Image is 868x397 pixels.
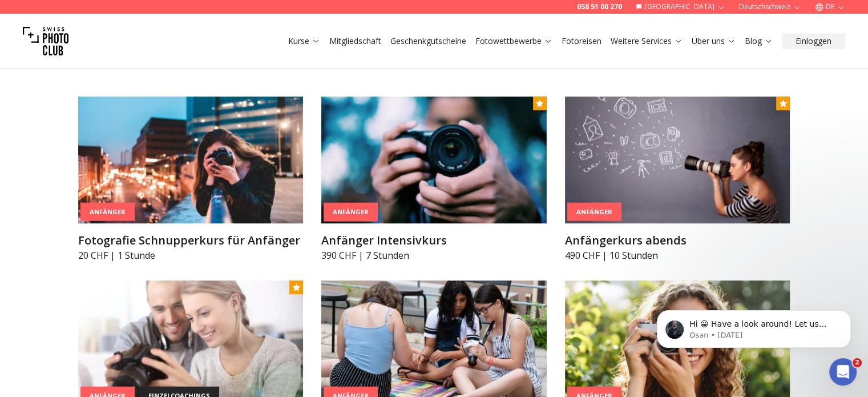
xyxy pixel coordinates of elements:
[640,286,868,366] iframe: Intercom notifications message
[390,35,466,47] a: Geschenkgutscheine
[288,35,320,47] a: Kurse
[321,248,547,262] p: 390 CHF | 7 Stunden
[475,35,552,47] a: Fotowettbewerbe
[78,232,304,248] h3: Fotografie Schnupperkurs für Anfänger
[325,33,386,49] button: Mitgliedschaft
[565,97,790,223] img: Anfängerkurs abends
[80,202,135,221] div: Anfänger
[853,358,862,367] span: 2
[611,35,683,47] a: Weitere Services
[606,33,687,49] button: Weitere Services
[78,97,304,262] a: Fotografie Schnupperkurs für AnfängerAnfängerFotografie Schnupperkurs für Anfänger20 CHF | 1 Stunde
[78,248,304,262] p: 20 CHF | 1 Stunde
[745,35,773,47] a: Blog
[782,33,845,49] button: Einloggen
[386,33,471,49] button: Geschenkgutscheine
[740,33,777,49] button: Blog
[284,33,325,49] button: Kurse
[565,97,790,262] a: Anfängerkurs abendsAnfängerAnfängerkurs abends490 CHF | 10 Stunden
[321,97,547,223] img: Anfänger Intensivkurs
[321,97,547,262] a: Anfänger IntensivkursAnfängerAnfänger Intensivkurs390 CHF | 7 Stunden
[324,203,378,222] div: Anfänger
[829,358,857,386] iframe: Intercom live chat
[565,248,790,262] p: 490 CHF | 10 Stunden
[321,232,547,248] h3: Anfänger Intensivkurs
[557,33,606,49] button: Fotoreisen
[692,35,736,47] a: Über uns
[687,33,740,49] button: Über uns
[567,202,621,221] div: Anfänger
[78,97,304,223] img: Fotografie Schnupperkurs für Anfänger
[562,35,601,47] a: Fotoreisen
[329,35,381,47] a: Mitgliedschaft
[23,18,68,64] img: Swiss photo club
[565,232,790,248] h3: Anfängerkurs abends
[577,2,622,11] a: 058 51 00 270
[471,33,557,49] button: Fotowettbewerbe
